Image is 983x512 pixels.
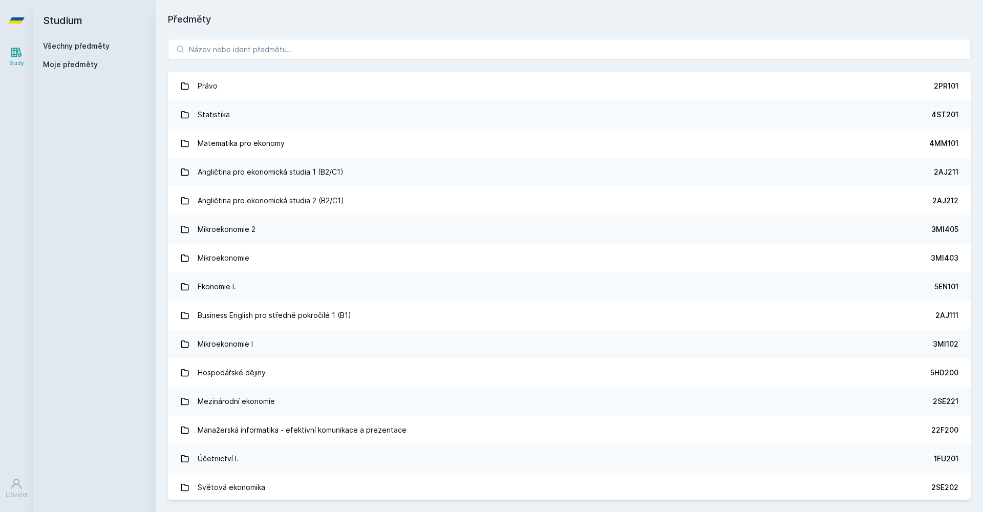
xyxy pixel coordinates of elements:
div: Mikroekonomie [198,248,249,268]
a: Uživatel [2,473,31,504]
input: Název nebo ident předmětu… [168,39,971,59]
a: Všechny předměty [43,41,110,50]
div: Angličtina pro ekonomická studia 1 (B2/C1) [198,162,344,182]
a: Ekonomie I. 5EN101 [168,272,971,301]
div: 2SE202 [931,482,958,493]
div: Uživatel [6,491,27,499]
div: Business English pro středně pokročilé 1 (B1) [198,305,351,326]
a: Statistika 4ST201 [168,100,971,129]
a: Matematika pro ekonomy 4MM101 [168,129,971,158]
div: Hospodářské dějiny [198,362,266,383]
div: Ekonomie I. [198,276,236,297]
div: 5EN101 [934,282,958,292]
a: Angličtina pro ekonomická studia 1 (B2/C1) 2AJ211 [168,158,971,186]
div: Účetnictví I. [198,449,239,469]
div: 2AJ211 [934,167,958,177]
a: Angličtina pro ekonomická studia 2 (B2/C1) 2AJ212 [168,186,971,215]
div: 3MI403 [931,253,958,263]
div: Manažerská informatika - efektivní komunikace a prezentace [198,420,407,440]
div: 4ST201 [931,110,958,120]
div: 2AJ212 [932,196,958,206]
div: Světová ekonomika [198,477,265,498]
a: Mikroekonomie 2 3MI405 [168,215,971,244]
a: Mikroekonomie I 3MI102 [168,330,971,358]
a: Účetnictví I. 1FU201 [168,444,971,473]
div: 2SE221 [933,396,958,407]
div: 3MI102 [933,339,958,349]
div: 4MM101 [929,138,958,148]
a: Manažerská informatika - efektivní komunikace a prezentace 22F200 [168,416,971,444]
div: 1FU201 [934,454,958,464]
div: 2PR101 [934,81,958,91]
div: Angličtina pro ekonomická studia 2 (B2/C1) [198,190,344,211]
div: Matematika pro ekonomy [198,133,285,154]
span: Moje předměty [43,59,98,70]
a: Mikroekonomie 3MI403 [168,244,971,272]
a: Hospodářské dějiny 5HD200 [168,358,971,387]
h1: Předměty [168,12,971,27]
a: Světová ekonomika 2SE202 [168,473,971,502]
div: 2AJ111 [935,310,958,321]
a: Study [2,41,31,72]
div: Statistika [198,104,230,125]
a: Business English pro středně pokročilé 1 (B1) 2AJ111 [168,301,971,330]
a: Právo 2PR101 [168,72,971,100]
div: Mezinárodní ekonomie [198,391,275,412]
div: Mikroekonomie I [198,334,253,354]
div: Právo [198,76,218,96]
div: 22F200 [931,425,958,435]
div: 3MI405 [931,224,958,234]
a: Mezinárodní ekonomie 2SE221 [168,387,971,416]
div: Study [9,59,24,67]
div: 5HD200 [930,368,958,378]
div: Mikroekonomie 2 [198,219,255,240]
